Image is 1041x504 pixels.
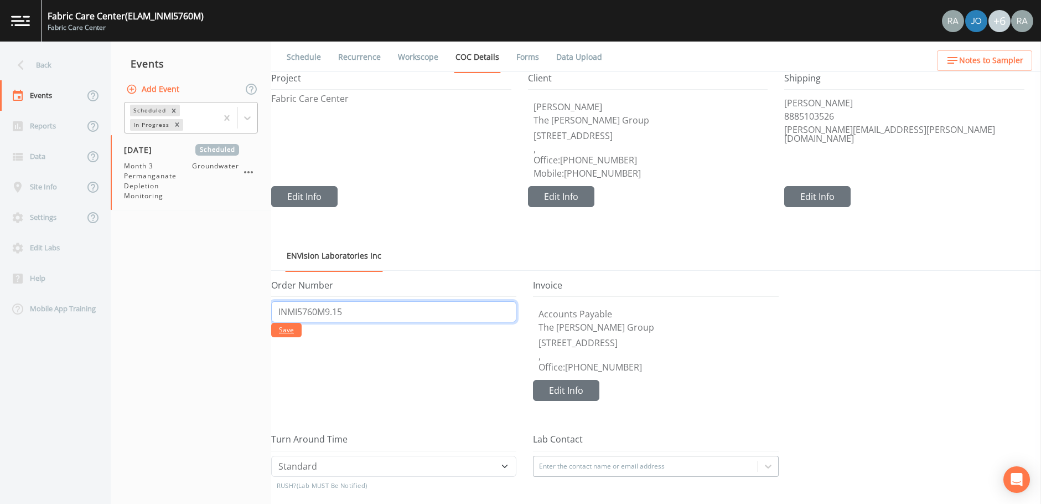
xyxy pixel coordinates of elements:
h5: Order Number [271,280,516,297]
p: Office: [PHONE_NUMBER] [538,363,778,372]
p: [PERSON_NAME] [534,102,768,111]
p: 8885103526 [784,112,1024,121]
p: Fabric Care Center [271,94,511,103]
span: [DATE] [124,144,160,156]
div: Open Intercom Messenger [1003,466,1030,493]
div: Fabric Care Center [48,23,204,33]
button: Save [271,323,302,337]
h5: Invoice [533,280,778,297]
div: In Progress [130,119,171,131]
span: Month 3 Permanganate Depletion Monitoring [124,161,192,201]
address: [STREET_ADDRESS] [538,336,778,349]
a: Schedule [285,42,323,73]
p: [PERSON_NAME] [784,99,1024,107]
a: COC Details [454,42,501,73]
span: Scheduled [195,144,239,156]
p: The [PERSON_NAME] Group [538,323,778,332]
span: (Lab MUST Be Notified) [297,481,367,490]
span: Groundwater [192,161,239,201]
a: Workscope [396,42,440,73]
h5: Lab Contact [533,434,778,451]
h5: Project [271,73,511,90]
button: Edit Info [271,186,338,207]
button: Add Event [124,79,184,100]
p: The [PERSON_NAME] Group [534,116,768,125]
div: +6 [988,10,1011,32]
div: Josh Dutton [965,10,988,32]
button: Edit Info [784,186,851,207]
a: Forms [515,42,541,73]
img: 7493944169e4cb9b715a099ebe515ac2 [942,10,964,32]
img: eb8b2c35ded0d5aca28d215f14656a61 [965,10,987,32]
p: Accounts Payable [538,310,778,318]
a: Recurrence [336,42,382,73]
button: Edit Info [533,380,599,401]
div: Events [111,50,271,78]
span: Notes to Sampler [959,54,1023,68]
div: Fabric Care Center (ELAM_INMI5760M) [48,9,204,23]
button: Notes to Sampler [937,50,1032,71]
p: Mobile: [PHONE_NUMBER] [534,169,768,178]
h5: Turn Around Time [271,434,516,451]
p: [PERSON_NAME][EMAIL_ADDRESS][PERSON_NAME][DOMAIN_NAME] [784,125,1024,143]
img: 7493944169e4cb9b715a099ebe515ac2 [1011,10,1033,32]
address: [STREET_ADDRESS] [534,129,768,142]
div: Remove In Progress [171,119,183,131]
a: ENVision Laboratories Inc [285,240,383,272]
a: [DATE]ScheduledMonth 3 Permanganate Depletion MonitoringGroundwater [111,135,271,210]
h5: Client [528,73,768,90]
a: Data Upload [555,42,604,73]
div: Remove Scheduled [168,105,180,116]
h5: Shipping [784,73,1024,90]
p: Office: [PHONE_NUMBER] [534,156,768,164]
div: Scheduled [130,105,168,116]
address: , [538,349,778,363]
address: , [534,142,768,156]
button: Edit Info [528,186,594,207]
div: Radlie J Storer [941,10,965,32]
img: logo [11,16,30,26]
h3: RUSH? [277,477,517,495]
